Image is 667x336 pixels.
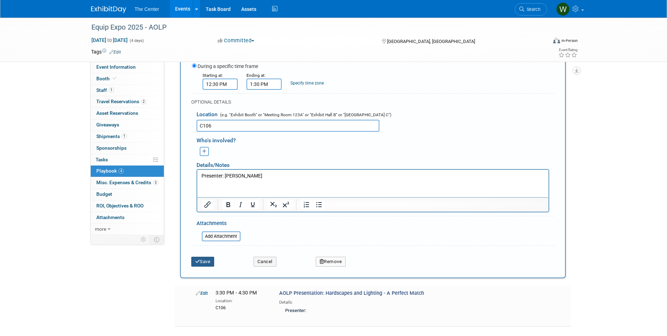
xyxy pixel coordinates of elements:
[556,2,570,16] img: Whitney Mueller
[279,297,460,305] div: Details:
[515,3,547,15] a: Search
[91,189,164,200] a: Budget
[96,110,138,116] span: Asset Reservations
[191,99,554,105] div: OPTIONAL DETAILS:
[122,133,127,139] span: 1
[215,37,257,44] button: Committed
[201,200,213,210] button: Insert/edit link
[91,200,164,212] a: ROI, Objectives & ROO
[219,112,391,117] span: (e.g. "Exhibit Booth" or "Meeting Room 123A" or "Exhibit Hall B" or "[GEOGRAPHIC_DATA] C")
[118,168,124,174] span: 4
[141,99,146,104] span: 2
[553,38,560,43] img: Format-Inperson.png
[109,50,121,55] a: Edit
[96,214,124,220] span: Attachments
[197,111,218,118] span: Location
[279,305,460,317] div: Presenter:
[268,200,280,210] button: Subscript
[91,166,164,177] a: Playbook4
[91,177,164,188] a: Misc. Expenses & Credits3
[561,38,578,43] div: In-Person
[235,200,246,210] button: Italic
[96,168,124,174] span: Playbook
[506,37,578,47] div: Event Format
[197,170,549,197] iframe: Rich Text Area
[196,291,208,296] a: Edit
[91,143,164,154] a: Sponsorships
[246,73,265,78] small: Ending at:
[109,87,114,93] span: 1
[96,76,118,81] span: Booth
[96,203,143,209] span: ROI, Objectives & ROO
[149,235,164,244] td: Toggle Event Tabs
[96,122,119,127] span: Giveaways
[191,257,214,267] button: Save
[96,157,108,162] span: Tasks
[91,6,126,13] img: ExhibitDay
[280,200,292,210] button: Superscript
[95,226,106,232] span: more
[313,200,325,210] button: Bullet list
[96,191,112,197] span: Budget
[246,79,282,90] input: End Time
[91,37,128,43] span: [DATE] [DATE]
[96,180,158,185] span: Misc. Expenses & Credits
[96,99,146,104] span: Travel Reservations
[96,87,114,93] span: Staff
[91,212,164,223] a: Attachments
[197,220,240,229] div: Attachments
[203,73,223,78] small: Starting at:
[91,224,164,235] a: more
[91,108,164,119] a: Asset Reservations
[91,85,164,96] a: Staff1
[91,119,164,131] a: Giveaways
[96,145,127,151] span: Sponsorships
[89,21,537,34] div: Equip Expo 2025 - AOLP
[106,37,113,43] span: to
[387,39,475,44] span: [GEOGRAPHIC_DATA], [GEOGRAPHIC_DATA]
[254,257,276,267] button: Cancel
[91,48,121,55] td: Tags
[197,156,549,169] div: Details/Notes
[113,76,116,80] i: Booth reservation complete
[153,180,158,185] span: 3
[203,79,238,90] input: Start Time
[96,133,127,139] span: Shipments
[216,304,269,311] div: C106
[91,73,164,85] a: Booth
[91,131,164,142] a: Shipments1
[197,133,554,145] div: Who's involved?
[316,257,346,267] button: Remove
[96,64,136,70] span: Event Information
[129,38,144,43] span: (4 days)
[91,62,164,73] a: Event Information
[301,200,313,210] button: Numbered list
[290,81,324,86] a: Specify time zone
[247,200,259,210] button: Underline
[222,200,234,210] button: Bold
[137,235,150,244] td: Personalize Event Tab Strip
[216,297,269,304] div: Location:
[558,48,577,52] div: Event Rating
[279,290,424,296] span: AOLP Presentation: Hardscapes and Lighting - A Perfect Match
[198,63,258,70] label: During a specific time frame
[216,290,257,296] span: 3:30 PM - 4:30 PM
[91,154,164,166] a: Tasks
[524,7,540,12] span: Search
[135,6,159,12] span: The Center
[91,96,164,107] a: Travel Reservations2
